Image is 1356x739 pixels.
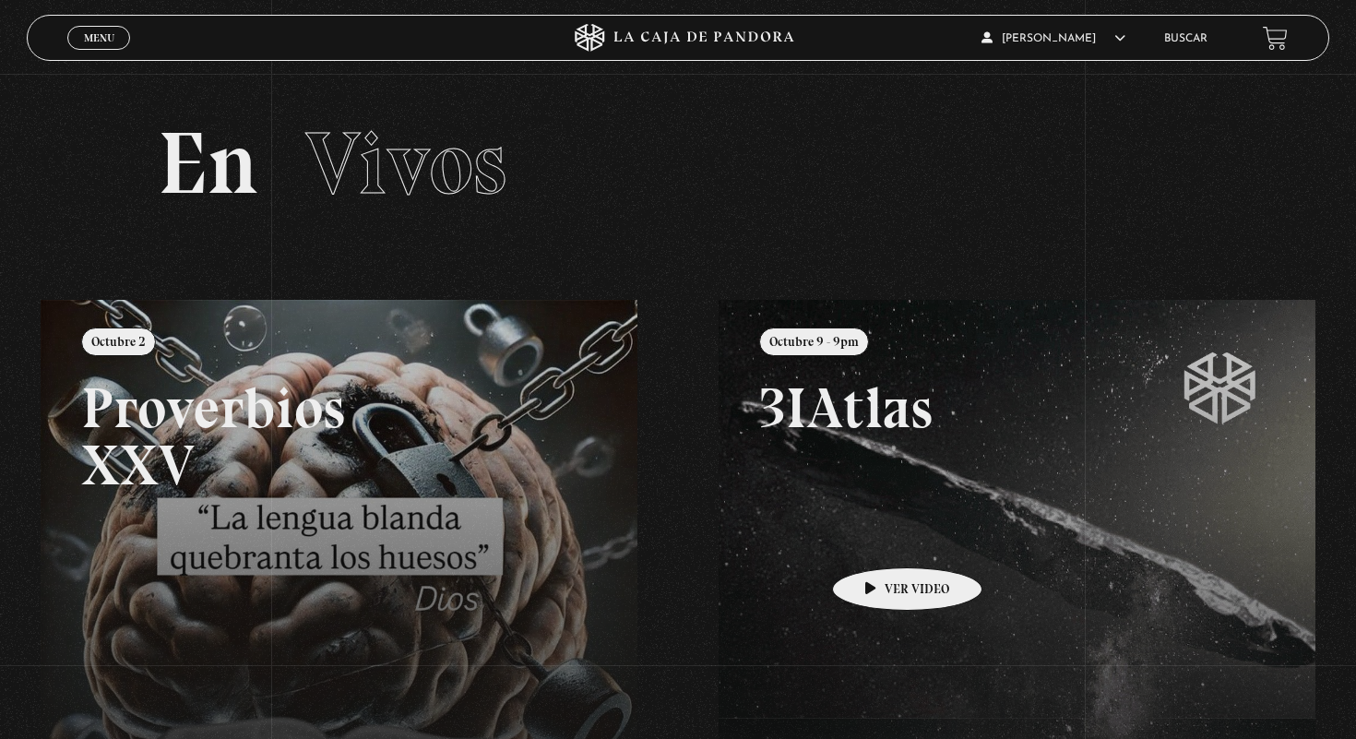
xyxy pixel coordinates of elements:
span: [PERSON_NAME] [981,33,1125,44]
span: Vivos [305,111,506,216]
span: Cerrar [77,48,121,61]
h2: En [158,120,1199,208]
span: Menu [84,32,114,43]
a: View your shopping cart [1263,26,1288,51]
a: Buscar [1164,33,1207,44]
